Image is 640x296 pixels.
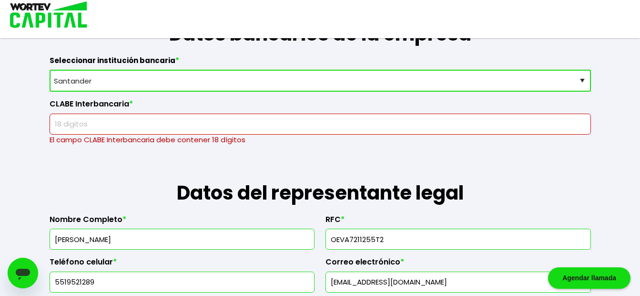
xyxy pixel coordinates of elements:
input: 10 digitos [54,272,311,292]
p: El campo CLABE Interbancaria debe contener 18 dígitos [50,135,591,145]
div: Agendar llamada [548,267,630,289]
label: Teléfono celular [50,257,315,272]
h1: Datos del representante legal [50,145,591,207]
label: Nombre Completo [50,215,315,229]
input: 13 caracteres [330,229,587,249]
label: Correo electrónico [325,257,591,272]
input: Nombres y apellidos [54,229,311,249]
label: Seleccionar institución bancaria [50,56,591,70]
label: RFC [325,215,591,229]
iframe: Botón para iniciar la ventana de mensajería [8,258,38,288]
label: CLABE Interbancaria [50,99,591,114]
input: 18 digitos [54,114,587,134]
